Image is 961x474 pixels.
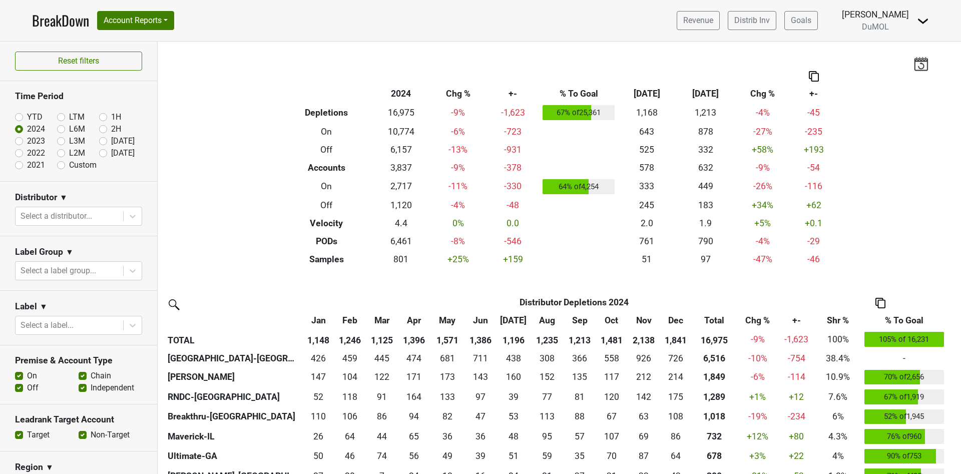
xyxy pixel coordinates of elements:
td: -1,623 [486,103,540,123]
th: 1,125 [366,329,398,349]
label: Chain [91,370,111,382]
td: 66.999 [596,407,627,427]
td: 48.334 [496,426,531,446]
th: +- [486,85,540,103]
th: 1,235 [531,329,564,349]
a: Distrib Inv [728,11,776,30]
h3: Distributor [15,192,57,203]
th: % To Goal [540,85,617,103]
div: 52 [305,390,331,403]
th: Samples [282,250,372,268]
td: -26 % [735,177,790,197]
td: 86.167 [366,407,398,427]
span: ▼ [60,192,68,204]
th: [PERSON_NAME] [165,367,303,387]
th: Velocity [282,214,372,232]
div: 63 [630,410,658,423]
th: 1,213 [564,329,596,349]
td: -10 % [737,349,778,367]
div: 474 [401,352,427,365]
td: 710.6 [464,349,496,367]
td: 245 [617,196,676,214]
a: BreakDown [32,10,89,31]
td: 0.0 [486,214,540,232]
label: 1H [111,111,121,123]
div: 212 [630,370,658,383]
img: filter [165,296,181,312]
th: Depletions [282,103,372,123]
th: RNDC-[GEOGRAPHIC_DATA] [165,387,303,407]
div: 445 [368,352,396,365]
label: [DATE] [111,135,135,147]
td: 90.6 [366,387,398,407]
td: -330 [486,177,540,197]
td: 10,774 [371,123,430,141]
button: Account Reports [97,11,174,30]
td: -45 [790,103,837,123]
td: 878 [676,123,735,141]
div: 104 [336,370,363,383]
td: 113.166 [531,407,564,427]
td: -9 % [430,159,486,177]
td: 0 % [430,214,486,232]
th: [GEOGRAPHIC_DATA]-[GEOGRAPHIC_DATA] [165,349,303,367]
th: 1017.504 [692,407,737,427]
div: 122 [368,370,396,383]
td: 183 [676,196,735,214]
label: YTD [27,111,43,123]
h3: Label Group [15,247,63,257]
th: 1,246 [334,329,366,349]
div: 558 [598,352,625,365]
label: 2022 [27,147,45,159]
label: 2H [111,123,121,135]
td: 525 [617,141,676,159]
td: 1,120 [371,196,430,214]
td: +159 [486,250,540,268]
th: [DATE] [617,85,676,103]
td: -378 [486,159,540,177]
td: 6,461 [371,232,430,250]
td: 4.3% [814,426,862,446]
td: +62 [790,196,837,214]
div: 113 [533,410,562,423]
img: last_updated_date [913,57,928,71]
td: 213.668 [660,367,692,387]
td: -4 % [735,103,790,123]
div: 171 [401,370,427,383]
label: [DATE] [111,147,135,159]
div: 94 [401,410,427,423]
td: 93.835 [398,407,430,427]
label: 2024 [27,123,45,135]
td: 425.8 [303,349,334,367]
div: 681 [432,352,462,365]
td: 85.833 [660,426,692,446]
label: 2021 [27,159,45,171]
td: -931 [486,141,540,159]
th: 1,571 [430,329,465,349]
td: 2,717 [371,177,430,197]
td: 35.5 [464,426,496,446]
th: PODs [282,232,372,250]
td: -27 % [735,123,790,141]
td: -235 [790,123,837,141]
label: L6M [69,123,85,135]
th: Distributor Depletions 2024 [334,293,814,311]
td: 16,975 [371,103,430,123]
th: 1,386 [464,329,496,349]
td: 3,837 [371,159,430,177]
td: 100% [814,329,862,349]
th: Oct: activate to sort column ascending [596,311,627,329]
div: 308 [533,352,562,365]
th: 1849.003 [692,367,737,387]
div: 142 [630,390,658,403]
td: 444.8 [366,349,398,367]
td: 116.501 [596,367,627,387]
td: -723 [486,123,540,141]
label: 2023 [27,135,45,147]
img: Dropdown Menu [917,15,929,27]
th: Sep: activate to sort column ascending [564,311,596,329]
th: 2,138 [628,329,660,349]
div: 1,018 [694,410,735,423]
div: 173 [432,370,462,383]
td: +25 % [430,250,486,268]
